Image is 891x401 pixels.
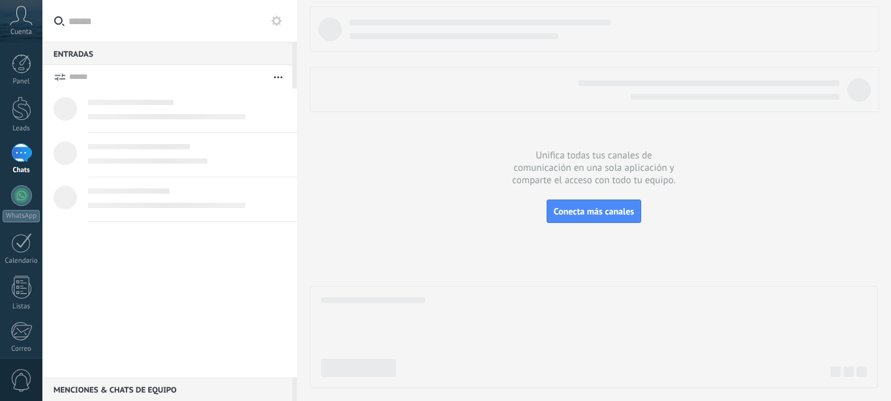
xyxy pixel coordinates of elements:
[10,28,32,37] span: Cuenta
[3,125,40,133] div: Leads
[3,257,40,265] div: Calendario
[554,205,634,217] span: Conecta más canales
[547,200,641,223] button: Conecta más canales
[3,166,40,175] div: Chats
[42,42,292,65] div: Entradas
[3,303,40,311] div: Listas
[42,378,292,401] div: Menciones & Chats de equipo
[3,345,40,353] div: Correo
[3,78,40,86] div: Panel
[3,210,40,222] div: WhatsApp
